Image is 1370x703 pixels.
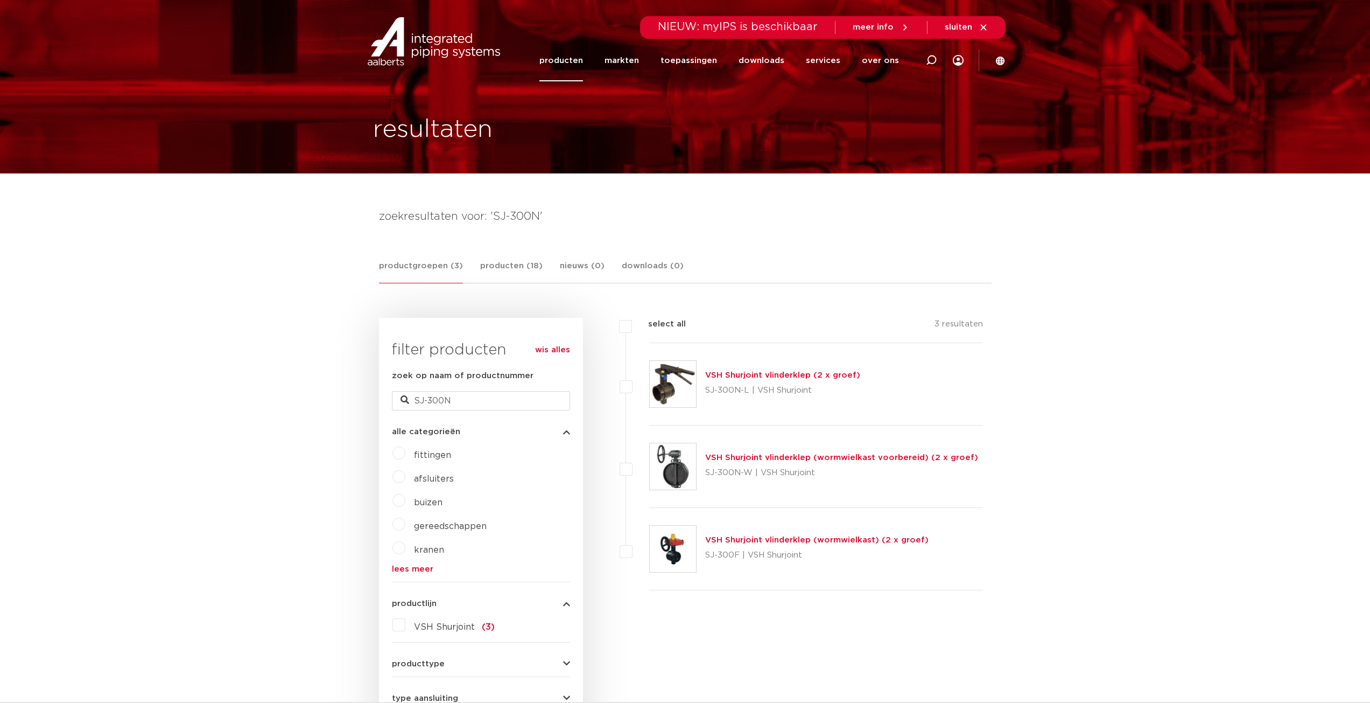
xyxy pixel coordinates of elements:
[480,260,543,283] a: producten (18)
[392,600,437,608] span: productlijn
[414,623,475,631] span: VSH Shurjoint
[560,260,605,283] a: nieuws (0)
[392,694,458,702] span: type aansluiting
[539,40,899,81] nav: Menu
[705,536,929,544] a: VSH Shurjoint vlinderklep (wormwielkast) (2 x groef)
[414,451,451,460] a: fittingen
[392,660,445,668] span: producttype
[392,428,460,436] span: alle categorieën
[392,339,570,361] h3: filter producten
[945,23,988,32] a: sluiten
[945,23,972,31] span: sluiten
[392,660,570,668] button: producttype
[632,318,686,331] label: select all
[392,694,570,702] button: type aansluiting
[705,464,978,482] p: SJ-300N-W | VSH Shurjoint
[705,547,929,564] p: SJ-300F | VSH Shurjoint
[414,546,444,554] a: kranen
[853,23,910,32] a: meer info
[862,40,899,81] a: over ons
[379,260,463,283] a: productgroepen (3)
[658,22,818,32] span: NIEUW: myIPS is beschikbaar
[705,454,978,462] a: VSH Shurjoint vlinderklep (wormwielkast voorbereid) (2 x groef)
[539,40,583,81] a: producten
[935,318,983,335] p: 3 resultaten
[705,371,860,379] a: VSH Shurjoint vlinderklep (2 x groef)
[650,526,696,572] img: Thumbnail for VSH Shurjoint vlinderklep (wormwielkast) (2 x groef)
[392,391,570,410] input: zoeken
[705,382,860,399] p: SJ-300N-L | VSH Shurjoint
[806,40,840,81] a: services
[605,40,639,81] a: markten
[392,600,570,608] button: productlijn
[373,113,493,147] h1: resultaten
[650,361,696,407] img: Thumbnail for VSH Shurjoint vlinderklep (2 x groef)
[392,370,533,382] label: zoek op naam of productnummer
[739,40,784,81] a: downloads
[482,623,495,631] span: (3)
[622,260,684,283] a: downloads (0)
[392,428,570,436] button: alle categorieën
[414,475,454,483] a: afsluiters
[379,208,992,225] h4: zoekresultaten voor: 'SJ-300N'
[661,40,717,81] a: toepassingen
[414,522,487,531] a: gereedschappen
[650,443,696,490] img: Thumbnail for VSH Shurjoint vlinderklep (wormwielkast voorbereid) (2 x groef)
[414,498,442,507] a: buizen
[392,565,570,573] a: lees meer
[535,344,570,357] a: wis alles
[853,23,894,31] span: meer info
